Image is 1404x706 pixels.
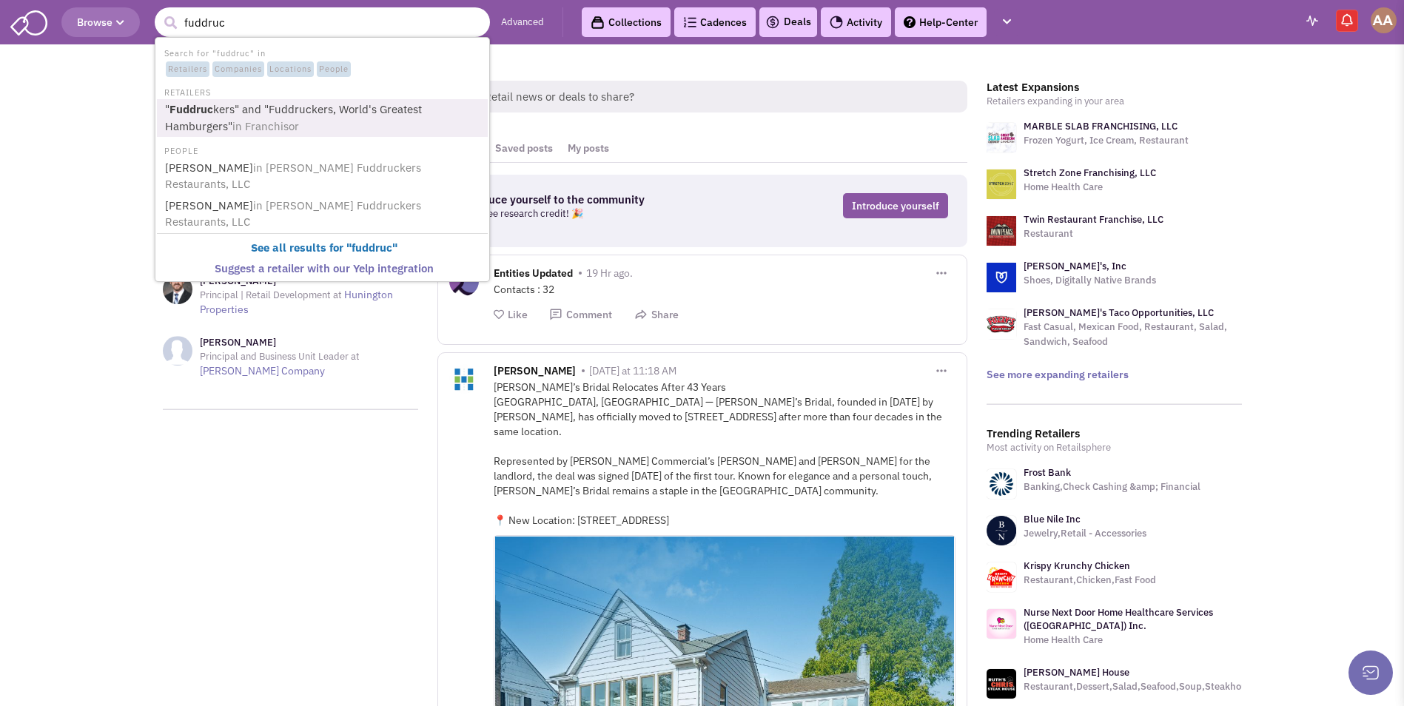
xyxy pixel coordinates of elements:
p: Fast Casual, Mexican Food, Restaurant, Salad, Sandwich, Seafood [1024,320,1242,349]
a: Help-Center [895,7,987,37]
a: [PERSON_NAME] Company [200,364,325,377]
div: [PERSON_NAME]’s Bridal Relocates After 43 Years [GEOGRAPHIC_DATA], [GEOGRAPHIC_DATA] — [PERSON_NA... [494,380,955,528]
a: [PERSON_NAME]in [PERSON_NAME] Fuddruckers Restaurants, LLC [161,196,487,232]
span: Browse [77,16,124,29]
img: icon-deals.svg [765,13,780,31]
span: Principal and Business Unit Leader at [200,350,360,363]
span: Like [508,308,528,321]
a: Blue Nile Inc [1024,513,1081,525]
span: People [317,61,351,78]
span: [PERSON_NAME] [494,364,576,381]
img: help.png [904,16,916,28]
a: Cadences [674,7,756,37]
a: Advanced [501,16,544,30]
img: logo [987,123,1016,152]
span: Principal | Retail Development at [200,289,342,301]
a: Suggest a retailer with our Yelp integration [161,259,487,279]
a: Frost Bank [1024,466,1071,479]
p: Restaurant,Dessert,Salad,Seafood,Soup,Steakhouse [1024,679,1257,694]
img: logo [987,169,1016,199]
span: [DATE] at 11:18 AM [589,364,676,377]
p: Restaurant [1024,226,1163,241]
button: Comment [549,308,612,322]
span: in [PERSON_NAME] Fuddruckers Restaurants, LLC [165,161,421,192]
img: Cadences_logo.png [683,17,696,27]
a: My posts [560,135,617,162]
p: Retailers expanding in your area [987,94,1242,109]
img: SmartAdmin [10,7,47,36]
h3: Introduce yourself to the community [456,193,736,206]
a: MARBLE SLAB FRANCHISING, LLC [1024,120,1178,132]
b: Fuddruc [169,102,213,116]
a: Krispy Krunchy Chicken [1024,559,1130,572]
button: Like [494,308,528,322]
a: Stretch Zone Franchising, LLC [1024,167,1156,179]
p: Shoes, Digitally Native Brands [1024,273,1156,288]
p: Home Health Care [1024,180,1156,195]
span: Entities Updated [494,266,573,283]
a: [PERSON_NAME]in [PERSON_NAME] Fuddruckers Restaurants, LLC [161,158,487,195]
span: 19 Hr ago. [586,266,633,280]
p: Home Health Care [1024,633,1242,648]
a: Activity [821,7,891,37]
h3: Trending Retailers [987,427,1242,440]
span: Retail news or deals to share? [472,81,967,112]
p: Restaurant,Chicken,Fast Food [1024,573,1156,588]
span: Companies [212,61,264,78]
button: Share [634,308,679,322]
p: Jewelry,Retail - Accessories [1024,526,1146,541]
span: in Franchisor [232,119,299,133]
a: Saved posts [488,135,560,162]
p: Get a free research credit! 🎉 [456,206,736,221]
p: Banking,Check Cashing &amp; Financial [1024,480,1200,494]
b: See all results for " " [251,241,397,255]
p: Frozen Yogurt, Ice Cream, Restaurant [1024,133,1189,148]
img: www.bluenile.com [987,516,1016,545]
div: Contacts : 32 [494,282,955,297]
img: logo [987,216,1016,246]
a: Hunington Properties [200,288,393,316]
img: www.frostbank.com [987,469,1016,499]
p: Most activity on Retailsphere [987,440,1242,455]
h3: Latest Expansions [987,81,1242,94]
input: Search [155,7,490,37]
a: Deals [765,13,811,31]
button: Browse [61,7,140,37]
a: Twin Restaurant Franchise, LLC [1024,213,1163,226]
li: Search for "fuddruc" in [157,44,488,78]
li: PEOPLE [157,142,488,158]
a: See more expanding retailers [987,368,1129,381]
a: [PERSON_NAME]'s Taco Opportunities, LLC [1024,306,1214,319]
a: See all results for "fuddruc" [161,238,487,258]
h3: [PERSON_NAME] [200,336,418,349]
img: www.krispykrunchy.com [987,562,1016,592]
span: in [PERSON_NAME] Fuddruckers Restaurants, LLC [165,198,421,229]
a: [PERSON_NAME]'s, Inc [1024,260,1126,272]
img: Activity.png [830,16,843,29]
span: Locations [267,61,314,78]
b: Suggest a retailer with our Yelp integration [215,261,434,275]
a: "Fuddruckers" and "Fuddruckers, World's Greatest Hamburgers"in Franchisor [161,100,487,136]
li: RETAILERS [157,84,488,99]
span: Retailers [166,61,209,78]
img: logo [987,309,1016,339]
img: NoImageAvailable1.jpg [163,336,192,366]
a: Nurse Next Door Home Healthcare Services ([GEOGRAPHIC_DATA]) Inc. [1024,606,1213,632]
img: logo [987,263,1016,292]
a: Introduce yourself [843,193,948,218]
b: fuddruc [352,241,392,255]
a: [PERSON_NAME] House [1024,666,1129,679]
img: Abe Arteaga [1371,7,1397,33]
a: Collections [582,7,671,37]
img: icon-collection-lavender-black.svg [591,16,605,30]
